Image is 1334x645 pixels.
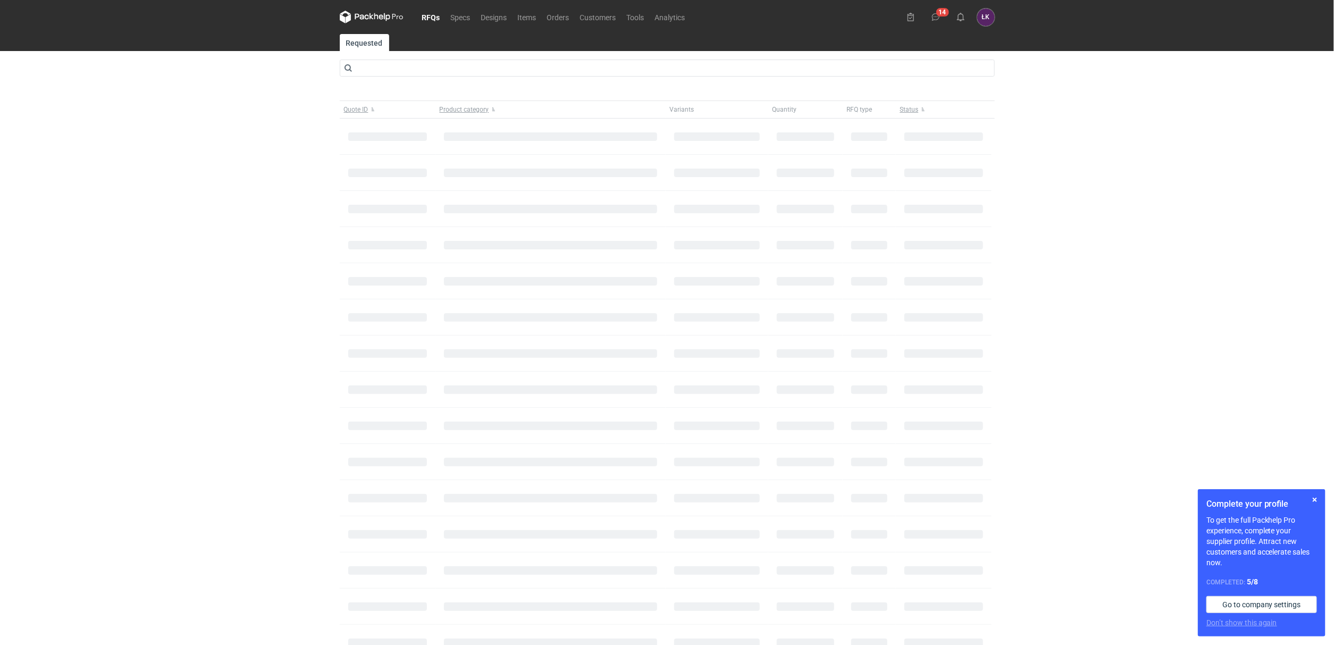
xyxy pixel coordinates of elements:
button: ŁK [977,9,995,26]
span: Quote ID [344,105,368,114]
button: Product category [435,101,666,118]
a: Items [513,11,542,23]
h1: Complete your profile [1206,498,1317,510]
div: Łukasz Kowalski [977,9,995,26]
a: RFQs [417,11,446,23]
button: Status [896,101,992,118]
strong: 5 / 8 [1247,577,1258,586]
span: Status [900,105,919,114]
span: Quantity [773,105,797,114]
span: RFQ type [847,105,872,114]
button: Skip for now [1308,493,1321,506]
a: Go to company settings [1206,596,1317,613]
svg: Packhelp Pro [340,11,404,23]
div: Completed: [1206,576,1317,588]
button: 14 [927,9,944,26]
a: Tools [622,11,650,23]
p: To get the full Packhelp Pro experience, complete your supplier profile. Attract new customers an... [1206,515,1317,568]
span: Variants [670,105,694,114]
a: Orders [542,11,575,23]
a: Specs [446,11,476,23]
span: Product category [440,105,489,114]
button: Quote ID [340,101,435,118]
a: Analytics [650,11,691,23]
a: Designs [476,11,513,23]
a: Requested [340,34,389,51]
button: Don’t show this again [1206,617,1277,628]
a: Customers [575,11,622,23]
